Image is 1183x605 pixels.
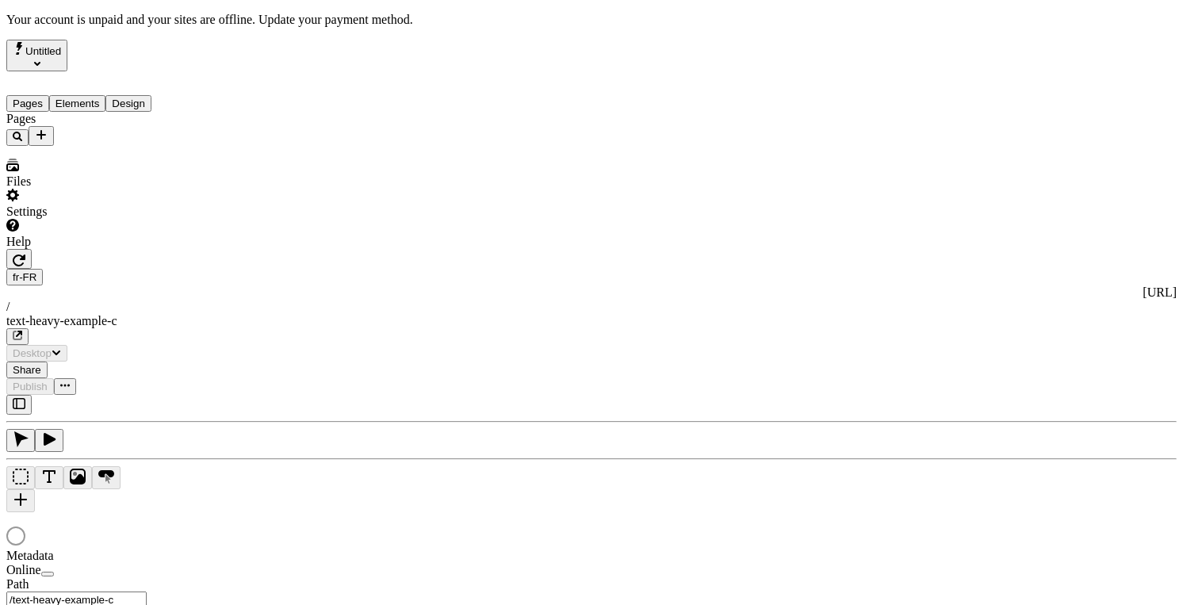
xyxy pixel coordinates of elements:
button: Button [92,466,121,489]
button: Add new [29,126,54,146]
button: Text [35,466,63,489]
div: Files [6,174,197,189]
div: Help [6,235,197,249]
button: Box [6,466,35,489]
button: Open locale picker [6,269,43,285]
div: text-heavy-example-c [6,314,1177,328]
button: Publish [6,378,54,395]
span: Untitled [25,45,61,57]
span: Online [6,563,41,576]
span: Path [6,577,29,591]
div: / [6,300,1177,314]
button: Select site [6,40,67,71]
span: fr-FR [13,271,36,283]
div: Metadata [6,549,197,563]
span: Share [13,364,41,376]
button: Image [63,466,92,489]
button: Share [6,362,48,378]
p: Your account is unpaid and your sites are offline. [6,13,1177,27]
div: Pages [6,112,197,126]
button: Desktop [6,345,67,362]
div: [URL] [6,285,1177,300]
span: Publish [13,381,48,392]
button: Elements [49,95,106,112]
div: Settings [6,205,197,219]
span: Update your payment method. [258,13,413,26]
button: Pages [6,95,49,112]
span: Desktop [13,347,52,359]
button: Design [105,95,151,112]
